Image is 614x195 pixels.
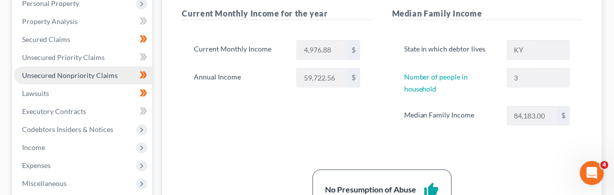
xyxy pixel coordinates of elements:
[14,66,152,84] a: Unsecured Nonpriority Claims
[14,12,152,30] a: Property Analysis
[14,102,152,120] a: Executory Contracts
[22,53,105,61] span: Unsecured Priority Claims
[348,40,360,59] div: $
[22,35,70,43] span: Secured Claims
[507,68,569,87] input: --
[22,161,51,169] span: Expenses
[348,68,360,87] div: $
[507,106,557,125] input: 0.00
[580,161,604,185] iframe: Intercom live chat
[507,40,569,59] input: State
[22,71,118,79] span: Unsecured Nonpriority Claims
[22,143,45,151] span: Income
[399,40,502,60] label: State in which debtor lives
[600,161,608,169] span: 4
[22,179,67,187] span: Miscellaneous
[22,107,86,115] span: Executory Contracts
[297,40,347,59] input: 0.00
[22,17,78,25] span: Property Analysis
[297,68,347,87] input: 0.00
[557,106,569,125] div: $
[189,68,292,88] label: Annual Income
[189,40,292,60] label: Current Monthly Income
[22,89,49,97] span: Lawsuits
[22,125,113,133] span: Codebtors Insiders & Notices
[404,72,468,93] a: Number of people in household
[14,48,152,66] a: Unsecured Priority Claims
[182,7,372,20] h5: Current Monthly Income for the year
[399,106,502,126] label: Median Family Income
[14,84,152,102] a: Lawsuits
[14,30,152,48] a: Secured Claims
[392,7,582,20] h5: Median Family Income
